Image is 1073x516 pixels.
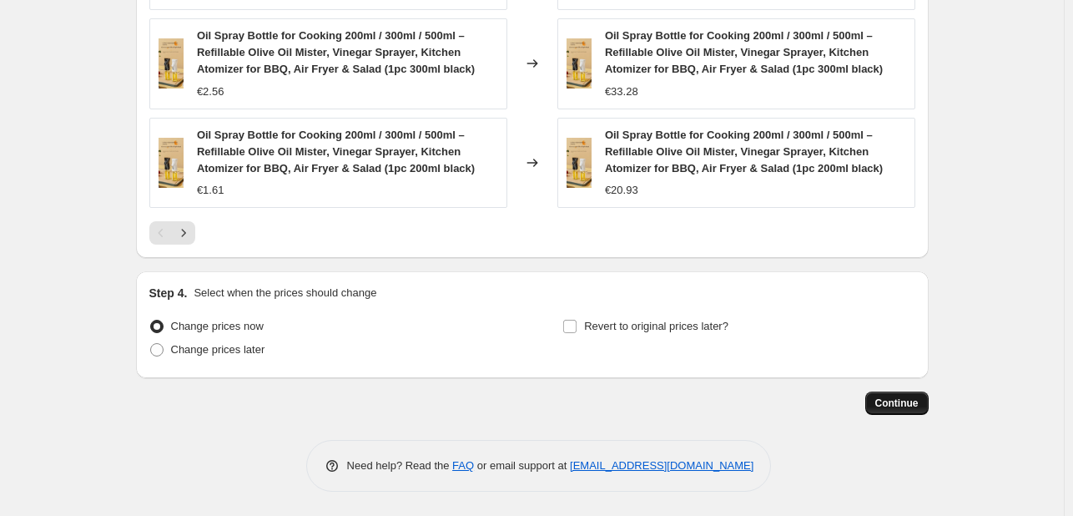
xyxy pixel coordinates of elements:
[197,182,224,199] div: €1.61
[194,285,376,301] p: Select when the prices should change
[149,221,195,245] nav: Pagination
[567,138,592,188] img: S632f41a0f3904ec29171d6111d47e1f26_80x.webp
[865,392,929,415] button: Continue
[605,83,638,100] div: €33.28
[171,320,264,332] span: Change prices now
[149,285,188,301] h2: Step 4.
[584,320,728,332] span: Revert to original prices later?
[875,397,919,410] span: Continue
[474,459,570,472] span: or email support at
[567,38,592,89] img: S632f41a0f3904ec29171d6111d47e1f26_80x.webp
[347,459,453,472] span: Need help? Read the
[172,221,195,245] button: Next
[197,129,475,175] span: Oil Spray Bottle for Cooking 200ml / 300ml / 500ml – Refillable Olive Oil Mister, Vinegar Sprayer...
[605,29,883,75] span: Oil Spray Bottle for Cooking 200ml / 300ml / 500ml – Refillable Olive Oil Mister, Vinegar Sprayer...
[452,459,474,472] a: FAQ
[159,38,184,89] img: S632f41a0f3904ec29171d6111d47e1f26_80x.webp
[570,459,753,472] a: [EMAIL_ADDRESS][DOMAIN_NAME]
[197,29,475,75] span: Oil Spray Bottle for Cooking 200ml / 300ml / 500ml – Refillable Olive Oil Mister, Vinegar Sprayer...
[171,343,265,356] span: Change prices later
[605,182,638,199] div: €20.93
[605,129,883,175] span: Oil Spray Bottle for Cooking 200ml / 300ml / 500ml – Refillable Olive Oil Mister, Vinegar Sprayer...
[197,83,224,100] div: €2.56
[159,138,184,188] img: S632f41a0f3904ec29171d6111d47e1f26_80x.webp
